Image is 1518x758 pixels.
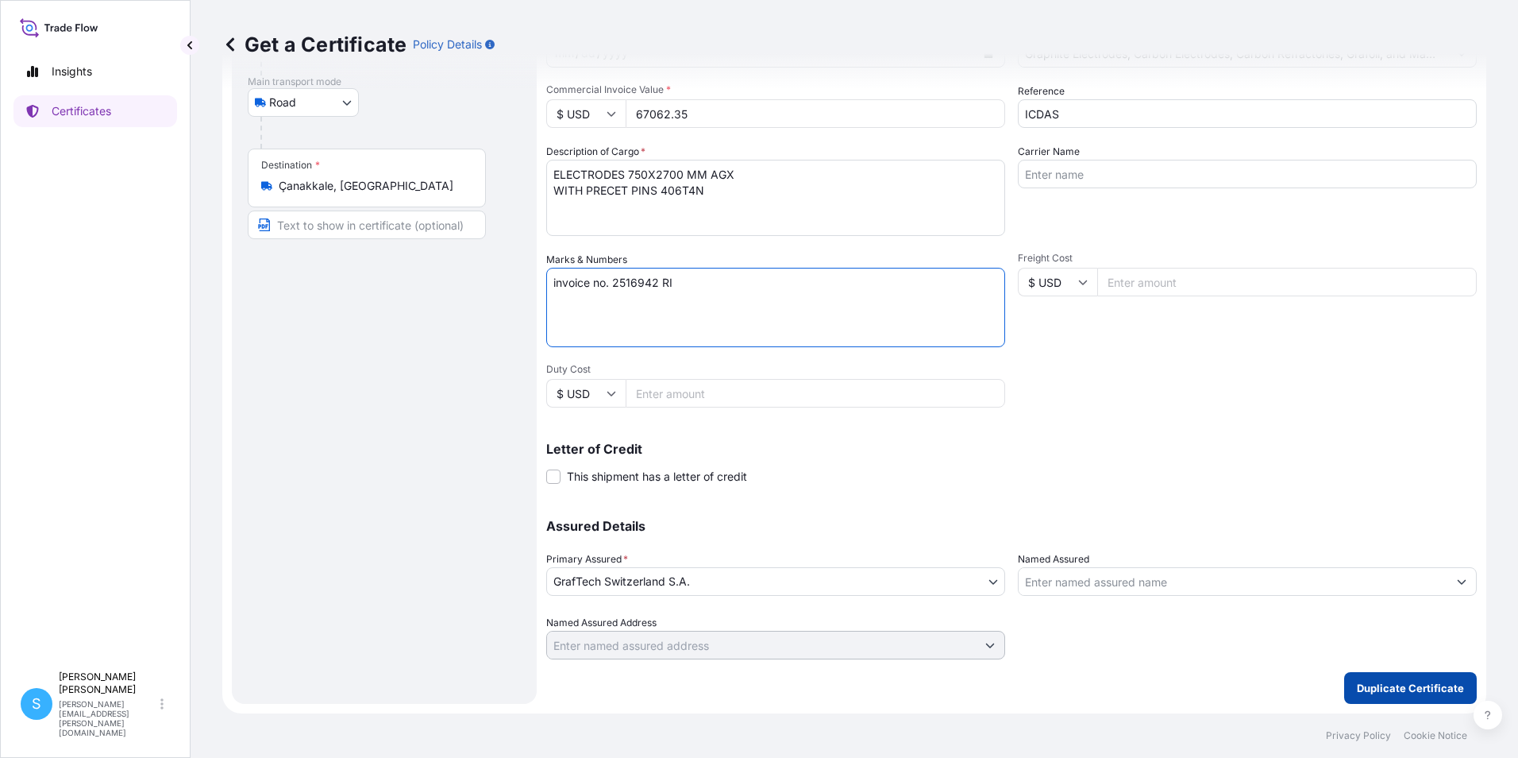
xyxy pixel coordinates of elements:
[222,32,406,57] p: Get a Certificate
[546,551,628,567] span: Primary Assured
[1018,252,1477,265] span: Freight Cost
[553,574,690,590] span: GrafTech Switzerland S.A.
[279,178,466,194] input: Destination
[1344,672,1477,704] button: Duplicate Certificate
[59,671,157,696] p: [PERSON_NAME] [PERSON_NAME]
[413,37,482,52] p: Policy Details
[1018,83,1065,99] label: Reference
[13,95,177,127] a: Certificates
[546,83,1005,96] span: Commercial Invoice Value
[1018,99,1477,128] input: Enter booking reference
[248,88,359,117] button: Select transport
[1326,729,1391,742] a: Privacy Policy
[546,268,1005,347] textarea: invoice no. 2516931 RI
[32,696,41,712] span: S
[546,567,1005,596] button: GrafTech Switzerland S.A.
[52,64,92,79] p: Insights
[546,615,657,631] label: Named Assured Address
[547,631,976,659] input: Named Assured Address
[269,95,296,110] span: Road
[248,211,486,239] input: Text to appear on certificate
[59,699,157,737] p: [PERSON_NAME][EMAIL_ADDRESS][PERSON_NAME][DOMAIN_NAME]
[546,520,1477,532] p: Assured Details
[1404,729,1467,742] a: Cookie Notice
[13,56,177,87] a: Insights
[546,160,1005,236] textarea: ELECTRODES 750X2700 MM AGX WITH PRECET PINS 406T4N
[626,99,1005,128] input: Enter amount
[1097,268,1477,296] input: Enter amount
[261,159,320,172] div: Destination
[1357,680,1464,696] p: Duplicate Certificate
[1018,551,1089,567] label: Named Assured
[546,443,1477,455] p: Letter of Credit
[567,469,747,485] span: This shipment has a letter of credit
[1018,144,1080,160] label: Carrier Name
[52,103,111,119] p: Certificates
[1018,160,1477,188] input: Enter name
[1447,567,1476,596] button: Show suggestions
[546,252,627,268] label: Marks & Numbers
[546,144,645,160] label: Description of Cargo
[976,631,1004,659] button: Show suggestions
[626,379,1005,408] input: Enter amount
[1019,567,1447,596] input: Assured Name
[546,363,1005,376] span: Duty Cost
